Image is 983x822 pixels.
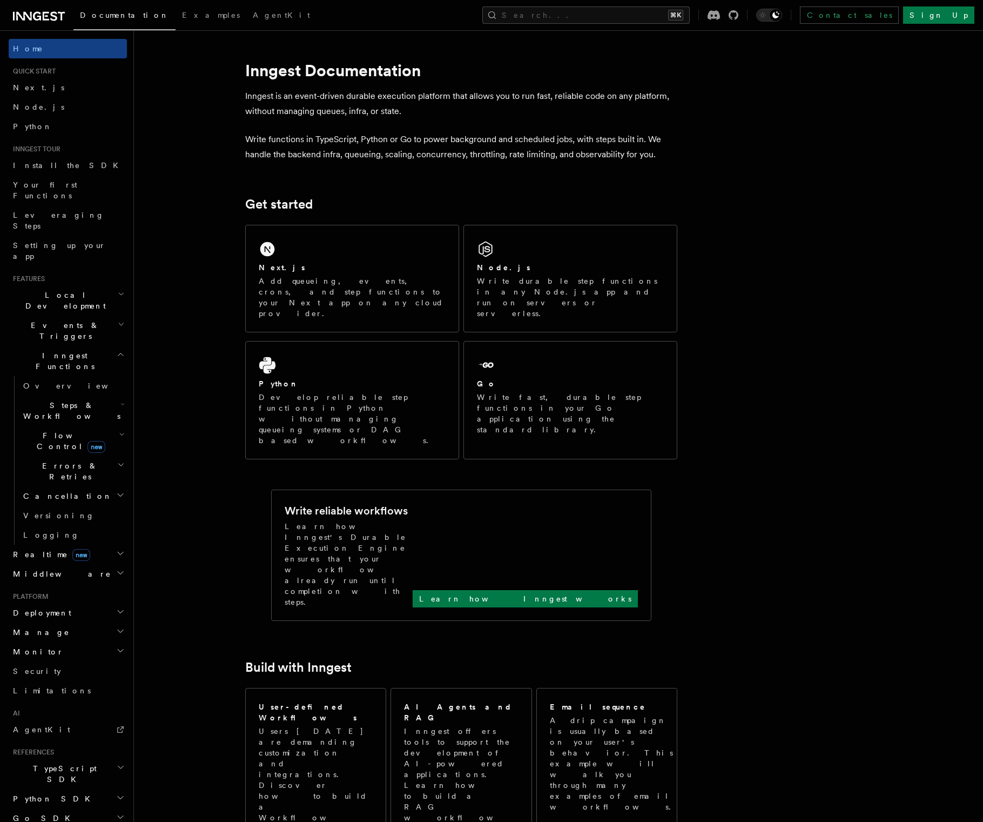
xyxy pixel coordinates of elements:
button: Realtimenew [9,545,127,564]
a: Your first Functions [9,175,127,205]
h2: Next.js [259,262,305,273]
h2: Email sequence [550,701,646,712]
button: Deployment [9,603,127,623]
span: AgentKit [13,725,70,734]
p: Learn how Inngest works [419,593,631,604]
a: Documentation [73,3,176,30]
a: Learn how Inngest works [413,590,638,607]
button: Cancellation [19,486,127,506]
button: Local Development [9,285,127,316]
a: Next.js [9,78,127,97]
p: Write fast, durable step functions in your Go application using the standard library. [477,392,664,435]
a: Overview [19,376,127,396]
span: Versioning [23,511,95,520]
button: TypeScript SDK [9,759,127,789]
a: Build with Inngest [245,660,352,675]
span: new [87,441,105,453]
button: Flow Controlnew [19,426,127,456]
h2: AI Agents and RAG [404,701,520,723]
span: Inngest tour [9,145,60,153]
span: References [9,748,54,757]
span: Deployment [9,607,71,618]
h2: Python [259,378,299,389]
p: Inngest is an event-driven durable execution platform that allows you to run fast, reliable code ... [245,89,677,119]
a: Node.js [9,97,127,117]
span: AI [9,709,20,718]
span: Leveraging Steps [13,211,104,230]
span: TypeScript SDK [9,763,117,785]
span: Home [13,43,43,54]
a: Logging [19,525,127,545]
span: Local Development [9,290,118,311]
h2: Go [477,378,496,389]
span: Flow Control [19,430,119,452]
p: Write durable step functions in any Node.js app and run on servers or serverless. [477,276,664,319]
div: Inngest Functions [9,376,127,545]
span: Monitor [9,646,64,657]
a: Setting up your app [9,236,127,266]
h2: Node.js [477,262,530,273]
button: Errors & Retries [19,456,127,486]
p: Learn how Inngest's Durable Execution Engine ensures that your workflow already run until complet... [285,521,413,607]
button: Search...⌘K [482,6,690,24]
button: Steps & Workflows [19,396,127,426]
button: Inngest Functions [9,346,127,376]
a: Limitations [9,681,127,700]
button: Manage [9,623,127,642]
kbd: ⌘K [668,10,683,21]
button: Middleware [9,564,127,584]
a: Get started [245,197,313,212]
span: Features [9,275,45,283]
span: Node.js [13,103,64,111]
span: Logging [23,531,79,539]
span: Quick start [9,67,56,76]
button: Python SDK [9,789,127,808]
h2: User-defined Workflows [259,701,373,723]
span: Python [13,122,52,131]
span: Errors & Retries [19,460,117,482]
span: Next.js [13,83,64,92]
h2: Write reliable workflows [285,503,408,518]
a: Security [9,661,127,681]
span: Documentation [80,11,169,19]
button: Monitor [9,642,127,661]
a: Install the SDK [9,156,127,175]
p: A drip campaign is usually based on your user's behavior. This example will walk you through many... [550,715,677,812]
span: Realtime [9,549,90,560]
span: Events & Triggers [9,320,118,342]
span: Steps & Workflows [19,400,120,422]
span: Your first Functions [13,181,77,200]
a: Sign Up [903,6,974,24]
span: Inngest Functions [9,350,117,372]
button: Events & Triggers [9,316,127,346]
p: Add queueing, events, crons, and step functions to your Next app on any cloud provider. [259,276,446,319]
a: Python [9,117,127,136]
p: Develop reliable step functions in Python without managing queueing systems or DAG based workflows. [259,392,446,446]
span: Setting up your app [13,241,106,260]
span: Security [13,667,61,676]
h1: Inngest Documentation [245,61,677,80]
span: Limitations [13,686,91,695]
span: Install the SDK [13,161,125,170]
a: Leveraging Steps [9,205,127,236]
a: Node.jsWrite durable step functions in any Node.js app and run on servers or serverless. [463,225,677,332]
span: Python SDK [9,793,97,804]
a: Home [9,39,127,58]
a: AgentKit [246,3,317,29]
p: Write functions in TypeScript, Python or Go to power background and scheduled jobs, with steps bu... [245,132,677,162]
a: Examples [176,3,246,29]
span: Cancellation [19,491,112,502]
a: PythonDevelop reliable step functions in Python without managing queueing systems or DAG based wo... [245,341,459,459]
button: Toggle dark mode [756,9,782,22]
span: Middleware [9,569,111,579]
span: Manage [9,627,70,638]
span: Overview [23,382,134,390]
a: AgentKit [9,720,127,739]
span: Examples [182,11,240,19]
a: Versioning [19,506,127,525]
span: AgentKit [253,11,310,19]
a: GoWrite fast, durable step functions in your Go application using the standard library. [463,341,677,459]
span: Platform [9,592,49,601]
a: Next.jsAdd queueing, events, crons, and step functions to your Next app on any cloud provider. [245,225,459,332]
a: Contact sales [800,6,899,24]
